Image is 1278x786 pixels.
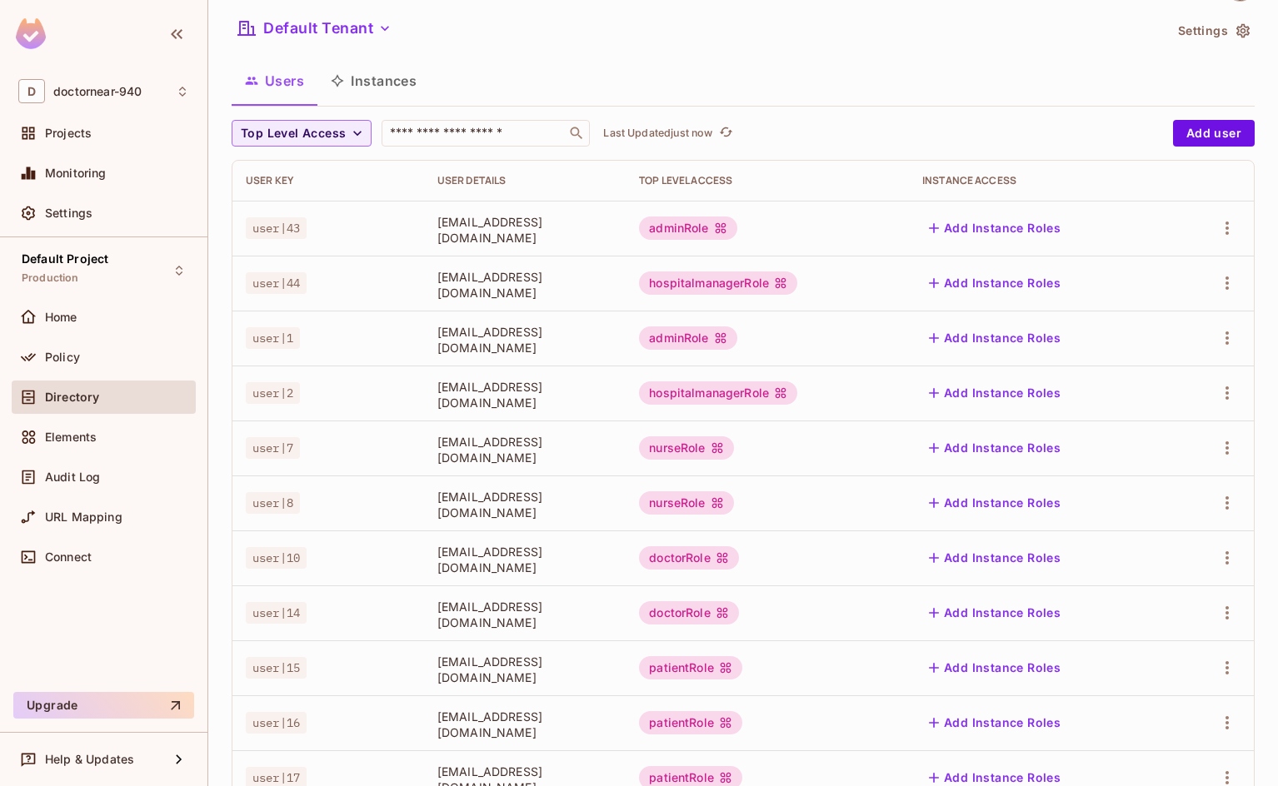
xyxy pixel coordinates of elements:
div: User Key [246,174,411,187]
span: D [18,79,45,103]
button: Add Instance Roles [922,435,1067,461]
span: Projects [45,127,92,140]
span: refresh [719,125,733,142]
span: [EMAIL_ADDRESS][DOMAIN_NAME] [437,709,612,740]
p: Last Updated just now [603,127,712,140]
span: Settings [45,206,92,220]
button: Default Tenant [232,15,398,42]
span: user|2 [246,382,300,404]
div: Instance Access [922,174,1159,187]
button: Add Instance Roles [922,654,1067,681]
span: user|16 [246,712,307,734]
span: user|44 [246,272,307,294]
span: Directory [45,391,99,404]
span: Help & Updates [45,753,134,766]
span: user|14 [246,602,307,624]
button: Top Level Access [232,120,372,147]
span: URL Mapping [45,510,122,524]
span: [EMAIL_ADDRESS][DOMAIN_NAME] [437,599,612,630]
div: nurseRole [639,491,733,515]
button: Add Instance Roles [922,709,1067,736]
span: Default Project [22,252,108,266]
span: [EMAIL_ADDRESS][DOMAIN_NAME] [437,379,612,410]
div: nurseRole [639,436,733,460]
div: adminRole [639,216,736,240]
button: Instances [317,60,430,102]
div: adminRole [639,326,736,350]
span: [EMAIL_ADDRESS][DOMAIN_NAME] [437,214,612,246]
div: hospitalmanagerRole [639,381,797,405]
span: user|10 [246,547,307,569]
span: [EMAIL_ADDRESS][DOMAIN_NAME] [437,489,612,520]
span: user|1 [246,327,300,349]
span: Elements [45,430,97,444]
span: Monitoring [45,167,107,180]
button: Users [232,60,317,102]
div: Top Level Access [639,174,896,187]
div: doctorRole [639,601,739,624]
span: Connect [45,550,92,564]
div: patientRole [639,711,742,734]
button: Add user [1173,120,1255,147]
span: [EMAIL_ADDRESS][DOMAIN_NAME] [437,544,612,575]
span: Workspace: doctornear-940 [53,85,142,98]
span: Home [45,311,77,324]
div: doctorRole [639,546,739,570]
span: Click to refresh data [712,123,736,143]
span: [EMAIL_ADDRESS][DOMAIN_NAME] [437,324,612,356]
button: refresh [716,123,736,143]
div: User Details [437,174,612,187]
span: user|7 [246,437,300,459]
span: Audit Log [45,470,100,484]
span: user|15 [246,657,307,679]
span: [EMAIL_ADDRESS][DOMAIN_NAME] [437,434,612,465]
span: Top Level Access [241,123,346,144]
div: patientRole [639,656,742,679]
span: [EMAIL_ADDRESS][DOMAIN_NAME] [437,269,612,301]
button: Add Instance Roles [922,325,1067,351]
span: user|8 [246,492,300,514]
span: user|43 [246,217,307,239]
button: Settings [1171,17,1255,44]
button: Upgrade [13,692,194,719]
button: Add Instance Roles [922,490,1067,516]
span: Policy [45,351,80,364]
button: Add Instance Roles [922,270,1067,296]
button: Add Instance Roles [922,215,1067,241]
button: Add Instance Roles [922,545,1067,571]
button: Add Instance Roles [922,380,1067,406]
span: Production [22,271,79,285]
img: SReyMgAAAABJRU5ErkJggg== [16,18,46,49]
button: Add Instance Roles [922,599,1067,626]
div: hospitalmanagerRole [639,271,797,295]
span: [EMAIL_ADDRESS][DOMAIN_NAME] [437,654,612,685]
